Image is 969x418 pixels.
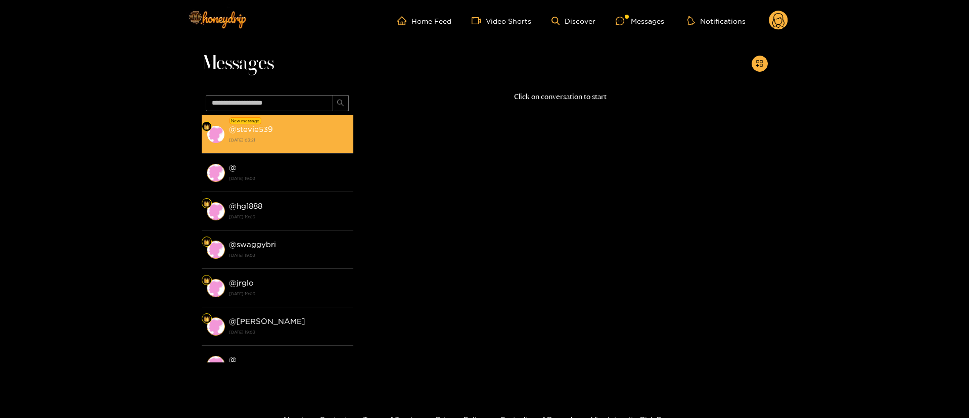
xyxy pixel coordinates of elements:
[229,317,305,326] strong: @ [PERSON_NAME]
[229,240,276,249] strong: @ swaggybri
[551,17,595,25] a: Discover
[204,316,210,322] img: Fan Level
[202,52,274,76] span: Messages
[397,16,451,25] a: Home Feed
[472,16,531,25] a: Video Shorts
[229,174,348,183] strong: [DATE] 19:03
[752,56,768,72] button: appstore-add
[229,328,348,337] strong: [DATE] 19:03
[616,15,664,27] div: Messages
[207,202,225,220] img: conversation
[204,201,210,207] img: Fan Level
[229,278,254,287] strong: @ jrglo
[229,289,348,298] strong: [DATE] 19:03
[229,212,348,221] strong: [DATE] 19:03
[207,317,225,336] img: conversation
[229,355,237,364] strong: @
[472,16,486,25] span: video-camera
[229,251,348,260] strong: [DATE] 19:03
[229,202,262,210] strong: @ hg1888
[229,163,237,172] strong: @
[756,60,763,68] span: appstore-add
[229,117,261,124] div: New message
[204,277,210,284] img: Fan Level
[204,239,210,245] img: Fan Level
[207,164,225,182] img: conversation
[229,135,348,145] strong: [DATE] 03:21
[204,124,210,130] img: Fan Level
[333,95,349,111] button: search
[207,125,225,144] img: conversation
[337,99,344,108] span: search
[397,16,411,25] span: home
[229,125,273,133] strong: @ stevie539
[207,241,225,259] img: conversation
[684,16,749,26] button: Notifications
[207,356,225,374] img: conversation
[353,91,768,103] p: Click on conversation to start
[207,279,225,297] img: conversation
